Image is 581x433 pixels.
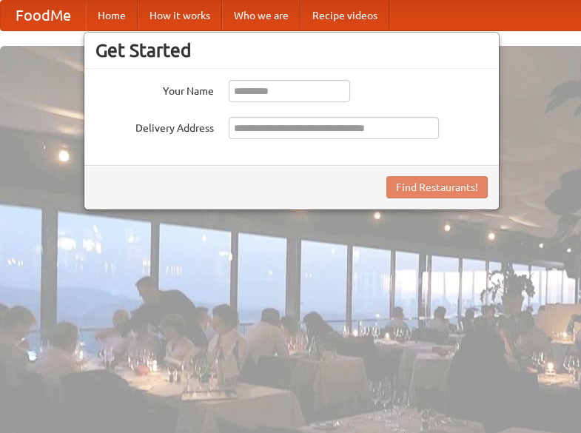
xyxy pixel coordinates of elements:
[300,1,389,30] a: Recipe videos
[95,39,488,61] h3: Get Started
[386,176,488,198] button: Find Restaurants!
[95,117,214,135] label: Delivery Address
[86,1,138,30] a: Home
[1,1,86,30] a: FoodMe
[95,80,214,98] label: Your Name
[222,1,300,30] a: Who we are
[138,1,222,30] a: How it works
